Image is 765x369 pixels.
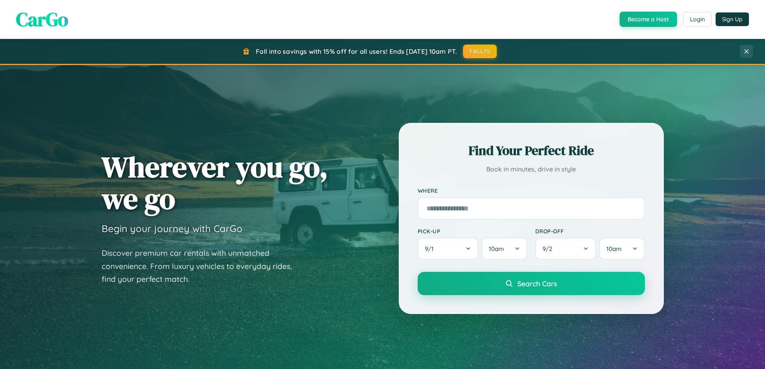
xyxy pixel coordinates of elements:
[543,245,556,253] span: 9 / 2
[418,142,645,159] h2: Find Your Perfect Ride
[517,279,557,288] span: Search Cars
[620,12,677,27] button: Become a Host
[256,47,457,55] span: Fall into savings with 15% off for all users! Ends [DATE] 10am PT.
[716,12,749,26] button: Sign Up
[535,228,645,234] label: Drop-off
[102,151,328,214] h1: Wherever you go, we go
[535,238,596,260] button: 9/2
[16,6,68,33] span: CarGo
[599,238,645,260] button: 10am
[489,245,504,253] span: 10am
[481,238,527,260] button: 10am
[102,247,302,286] p: Discover premium car rentals with unmatched convenience. From luxury vehicles to everyday rides, ...
[418,187,645,194] label: Where
[418,272,645,295] button: Search Cars
[418,163,645,175] p: Book in minutes, drive in style
[463,45,497,58] button: FALL15
[102,222,243,234] h3: Begin your journey with CarGo
[683,12,712,27] button: Login
[418,238,479,260] button: 9/1
[418,228,527,234] label: Pick-up
[606,245,622,253] span: 10am
[425,245,438,253] span: 9 / 1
